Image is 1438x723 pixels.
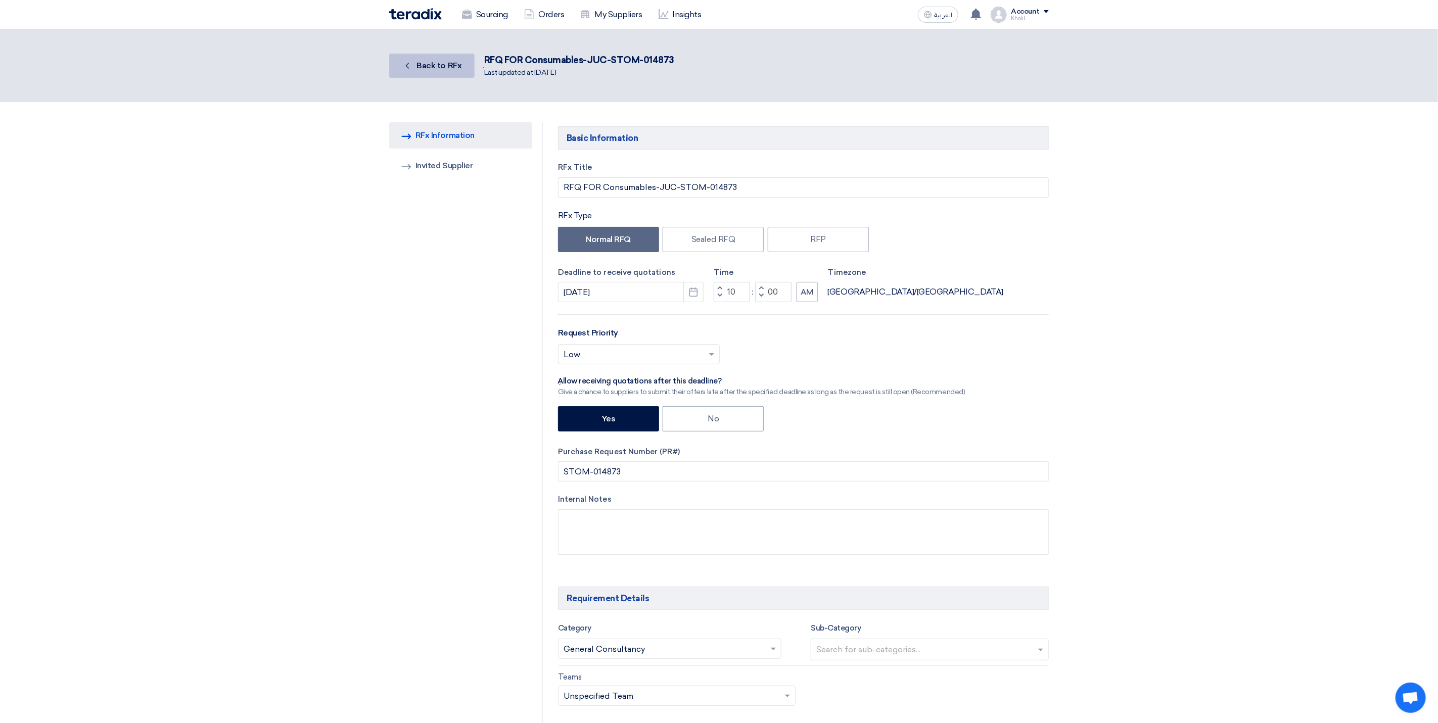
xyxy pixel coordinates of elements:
[558,387,965,397] div: Give a chance to suppliers to submit their offers late after the specified deadline as long as th...
[1011,8,1040,16] div: Account
[828,286,1003,298] div: [GEOGRAPHIC_DATA]/[GEOGRAPHIC_DATA]
[768,227,869,252] label: RFP
[558,162,1049,173] label: RFx Title
[918,7,958,23] button: العربية
[389,8,442,20] img: Teradix logo
[558,494,1049,505] label: Internal Notes
[516,4,572,26] a: Orders
[558,587,1049,610] h5: Requirement Details
[558,227,659,252] label: Normal RFQ
[558,327,618,339] label: Request Priority
[750,286,755,298] div: :
[572,4,650,26] a: My Suppliers
[934,12,952,19] span: العربية
[558,671,582,683] label: Teams
[714,267,818,278] label: Time
[389,54,475,78] a: Back to RFx
[558,282,704,302] input: yyyy-mm-dd
[991,7,1007,23] img: profile_test.png
[454,4,516,26] a: Sourcing
[558,177,1049,198] input: e.g. New ERP System, Server Visualization Project...
[558,126,1049,150] h5: Basic Information
[755,282,792,302] input: Minutes
[1396,683,1426,713] a: Open chat
[558,446,1049,458] label: Purchase Request Number (PR#)
[389,153,532,179] a: Invited Supplier
[663,406,764,431] label: No
[828,267,1003,278] label: Timezone
[558,461,1049,481] input: Add your internal PR# ex. (1234, 3444, 4344)(Optional)
[558,376,965,387] div: ِAllow receiving quotations after this deadline?
[663,227,764,252] label: Sealed RFQ
[797,282,818,302] button: AM
[811,622,861,634] label: Sub-Category
[484,54,674,67] div: RFQ FOR Consumables-JUC-STOM-014873
[558,622,591,634] label: Category
[558,267,704,278] label: Deadline to receive quotations
[389,122,532,149] a: RFx Information
[714,282,750,302] input: Hours
[417,61,462,70] span: Back to RFx
[558,406,659,431] label: Yes
[484,67,674,78] div: Last updated at [DATE]
[651,4,710,26] a: Insights
[389,50,1049,82] div: .
[558,210,1049,222] div: RFx Type
[1011,16,1049,21] div: Khalil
